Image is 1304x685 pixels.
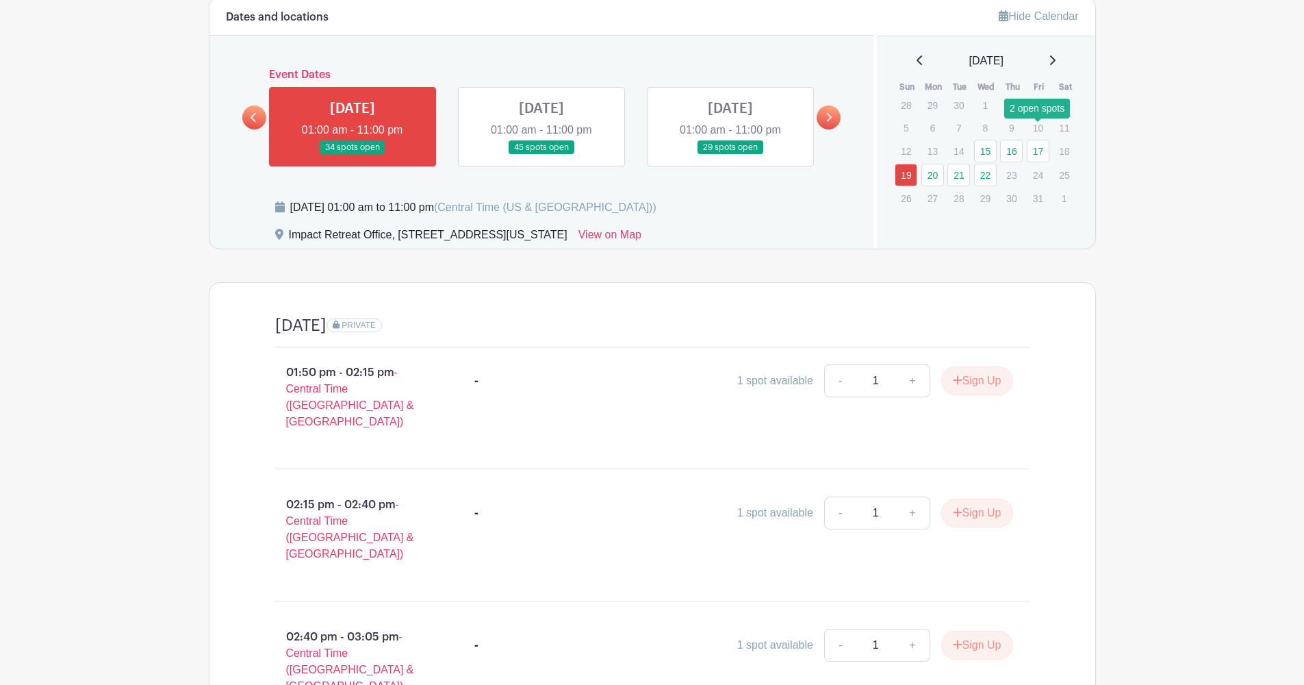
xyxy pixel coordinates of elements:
[974,117,997,138] p: 8
[947,117,970,138] p: 7
[824,629,856,662] a: -
[974,164,997,186] a: 22
[894,80,921,94] th: Sun
[737,505,813,521] div: 1 spot available
[895,497,930,530] a: +
[941,366,1013,395] button: Sign Up
[947,188,970,209] p: 28
[969,53,1003,69] span: [DATE]
[578,227,641,249] a: View on Map
[999,10,1078,22] a: Hide Calendar
[824,364,856,397] a: -
[947,164,970,186] a: 21
[921,95,944,116] p: 29
[226,11,329,24] h6: Dates and locations
[1053,188,1075,209] p: 1
[1053,140,1075,162] p: 18
[1027,117,1049,138] p: 10
[737,637,813,653] div: 1 spot available
[895,95,917,116] p: 28
[947,95,970,116] p: 30
[342,321,376,330] span: PRIVATE
[895,140,917,162] p: 12
[947,140,970,162] p: 14
[921,164,944,186] a: 20
[290,199,656,216] div: [DATE] 01:00 am to 11:00 pm
[1027,164,1049,186] p: 24
[266,68,817,82] h6: Event Dates
[286,366,414,427] span: - Central Time ([GEOGRAPHIC_DATA] & [GEOGRAPHIC_DATA])
[941,499,1013,527] button: Sign Up
[1000,95,1023,116] p: 2
[1000,140,1023,162] a: 16
[1004,99,1070,119] div: 2 open spots
[474,505,478,521] div: -
[973,80,1000,94] th: Wed
[1000,117,1023,138] p: 9
[974,188,997,209] p: 29
[941,631,1013,660] button: Sign Up
[895,117,917,138] p: 5
[974,95,997,116] p: 1
[824,497,856,530] a: -
[1026,80,1053,94] th: Fri
[474,373,478,389] div: -
[1000,164,1023,186] p: 23
[895,364,930,397] a: +
[921,188,944,209] p: 27
[921,117,944,138] p: 6
[737,373,813,389] div: 1 spot available
[999,80,1026,94] th: Thu
[947,80,973,94] th: Tue
[1053,117,1075,138] p: 11
[253,491,453,568] p: 02:15 pm - 02:40 pm
[895,629,930,662] a: +
[434,201,656,213] span: (Central Time (US & [GEOGRAPHIC_DATA]))
[474,637,478,653] div: -
[289,227,567,249] div: Impact Retreat Office, [STREET_ADDRESS][US_STATE]
[921,140,944,162] p: 13
[275,316,327,336] h4: [DATE]
[921,80,947,94] th: Mon
[253,359,453,436] p: 01:50 pm - 02:15 pm
[1052,80,1079,94] th: Sat
[1027,188,1049,209] p: 31
[1000,188,1023,209] p: 30
[974,140,997,162] a: 15
[895,164,917,186] a: 19
[1053,164,1075,186] p: 25
[1027,140,1049,162] a: 17
[286,499,414,560] span: - Central Time ([GEOGRAPHIC_DATA] & [GEOGRAPHIC_DATA])
[895,188,917,209] p: 26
